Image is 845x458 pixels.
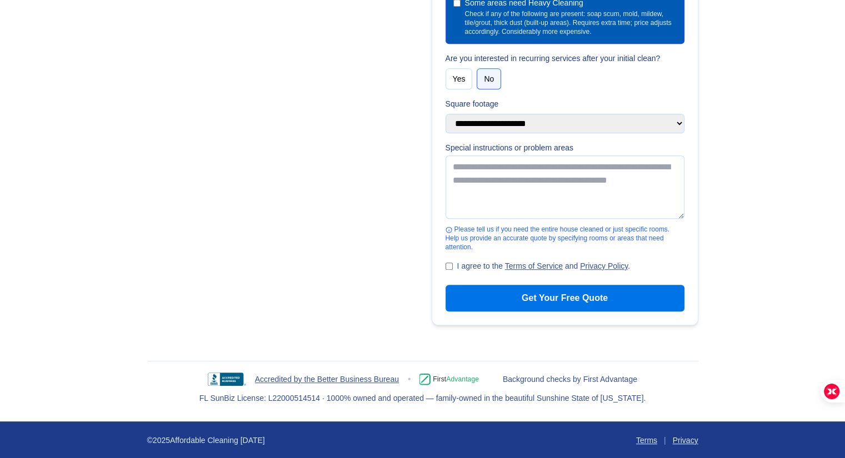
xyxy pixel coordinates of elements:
span: | [664,435,666,446]
a: Accredited by the Better Business Bureau [255,374,399,385]
a: Privacy [673,435,698,446]
label: Square footage [446,98,684,109]
label: I agree to the and . [457,260,631,271]
button: Yes [446,68,473,89]
img: First Advantage [419,373,493,386]
a: Privacy Policy [580,261,628,270]
a: Terms of Service [505,261,563,270]
label: Are you interested in recurring services after your initial clean? [446,53,684,64]
span: Check if any of the following are present: soap scum, mold, mildew, tile/grout, thick dust (built... [465,9,677,36]
a: Terms [636,435,657,446]
button: Get Your Free Quote [446,285,684,311]
label: Special instructions or problem areas [446,142,684,153]
span: • [408,373,411,386]
button: No [477,68,501,89]
span: Background checks by First Advantage [503,374,637,385]
img: BBB Accredited [208,373,246,386]
div: FL SunBiz License: L22000514514 · 1000% owned and operated — family‑owned in the beautiful Sunshi... [199,392,646,404]
div: Please tell us if you need the entire house cleaned or just specific rooms. Help us provide an ac... [446,225,684,251]
p: © 2025 Affordable Cleaning [DATE] [147,435,265,446]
